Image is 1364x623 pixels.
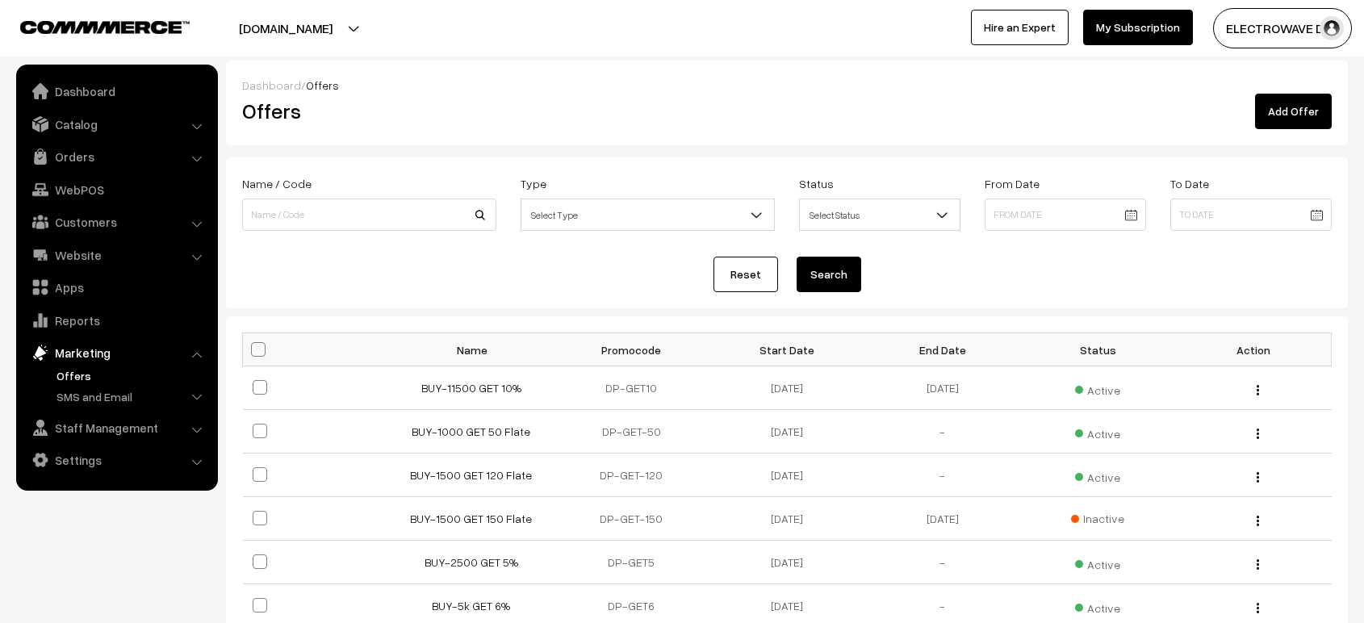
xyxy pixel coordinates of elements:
label: To Date [1170,175,1209,192]
td: DP-GET-150 [554,497,709,541]
span: Select Type [521,201,774,229]
a: BUY-2500 GET 5% [425,555,518,569]
a: BUY-1500 GET 120 Flate [410,468,532,482]
img: Menu [1257,472,1259,483]
a: BUY-1000 GET 50 Flate [412,424,530,438]
img: Menu [1257,385,1259,395]
img: Menu [1257,603,1259,613]
span: Active [1075,552,1120,573]
a: Reset [713,257,778,292]
a: Reports [20,306,212,335]
img: user [1320,16,1344,40]
input: Name / Code [242,199,496,231]
th: Status [1020,333,1176,366]
span: Active [1075,596,1120,617]
td: - [864,454,1020,497]
td: [DATE] [709,366,865,410]
td: DP-GET5 [554,541,709,584]
td: - [864,541,1020,584]
input: To Date [1170,199,1332,231]
span: Offers [306,78,339,92]
label: From Date [985,175,1040,192]
td: DP-GET-50 [554,410,709,454]
th: Start Date [709,333,865,366]
a: Marketing [20,338,212,367]
span: Inactive [1071,510,1124,527]
a: Apps [20,273,212,302]
a: BUY-5k GET 6% [432,599,510,613]
span: Select Type [521,199,775,231]
a: Catalog [20,110,212,139]
button: ELECTROWAVE DE… [1213,8,1352,48]
td: DP-GET10 [554,366,709,410]
th: End Date [864,333,1020,366]
td: [DATE] [864,497,1020,541]
a: Dashboard [20,77,212,106]
a: Dashboard [242,78,301,92]
img: COMMMERCE [20,21,190,33]
label: Type [521,175,546,192]
a: Offers [52,367,212,384]
span: Active [1075,421,1120,442]
label: Name / Code [242,175,312,192]
a: Add Offer [1255,94,1332,129]
td: DP-GET-120 [554,454,709,497]
img: Menu [1257,516,1259,526]
a: SMS and Email [52,388,212,405]
a: My Subscription [1083,10,1193,45]
th: Action [1176,333,1332,366]
img: Menu [1257,559,1259,570]
span: Active [1075,378,1120,399]
td: - [864,410,1020,454]
td: [DATE] [709,410,865,454]
label: Status [799,175,834,192]
a: Staff Management [20,413,212,442]
a: Orders [20,142,212,171]
img: Menu [1257,429,1259,439]
th: Promocode [554,333,709,366]
a: Settings [20,445,212,475]
a: Hire an Expert [971,10,1069,45]
div: / [242,77,1332,94]
h2: Offers [242,98,589,123]
a: Website [20,240,212,270]
a: WebPOS [20,175,212,204]
span: Active [1075,465,1120,486]
th: Name [398,333,554,366]
span: Select Status [799,199,960,231]
button: Search [797,257,861,292]
td: [DATE] [709,454,865,497]
td: [DATE] [864,366,1020,410]
input: From Date [985,199,1146,231]
button: [DOMAIN_NAME] [182,8,389,48]
span: Select Status [800,201,960,229]
td: [DATE] [709,541,865,584]
a: COMMMERCE [20,16,161,36]
a: BUY-11500 GET 10% [421,381,521,395]
a: BUY-1500 GET 150 Flate [410,512,532,525]
a: Customers [20,207,212,236]
td: [DATE] [709,497,865,541]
